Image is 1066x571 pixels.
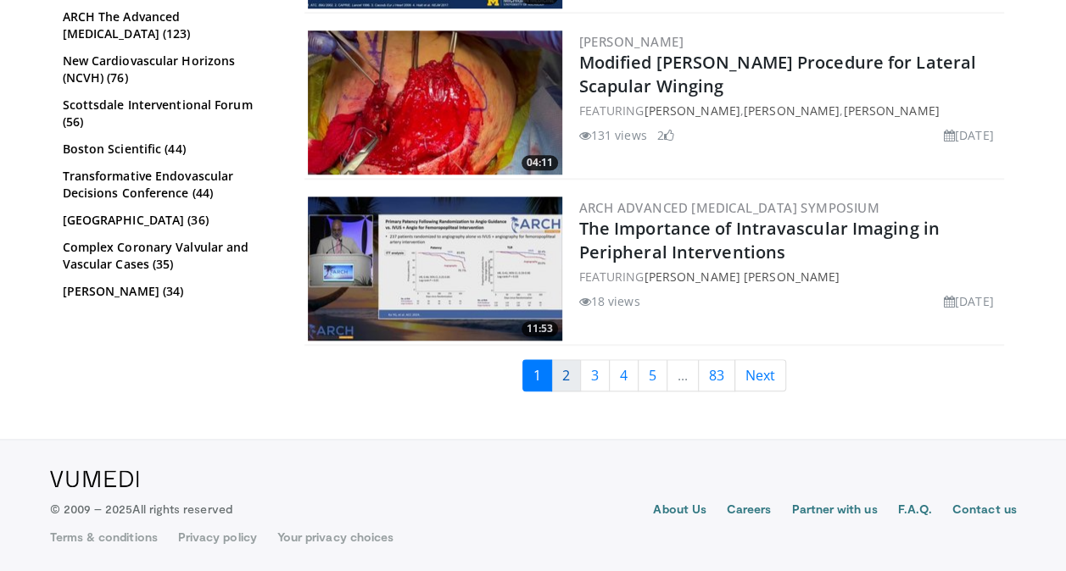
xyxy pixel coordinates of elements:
[734,359,786,391] a: Next
[579,292,640,310] li: 18 views
[579,199,879,216] a: ARCH Advanced [MEDICAL_DATA] Symposium
[63,212,275,229] a: [GEOGRAPHIC_DATA] (36)
[304,359,1004,391] nav: Search results pages
[653,501,706,521] a: About Us
[580,359,610,391] a: 3
[178,529,257,546] a: Privacy policy
[308,197,562,341] a: 11:53
[277,529,393,546] a: Your privacy choices
[50,470,139,487] img: VuMedi Logo
[644,269,840,285] a: [PERSON_NAME] [PERSON_NAME]
[791,501,877,521] a: Partner with us
[579,268,1001,285] div: FEATURING
[644,103,740,119] a: [PERSON_NAME]
[63,141,275,158] a: Boston Scientific (44)
[63,97,275,130] a: Scottsdale Interventional Forum (56)
[63,53,275,86] a: New Cardiovascular Horizons (NCVH) (76)
[579,51,976,97] a: Modified [PERSON_NAME] Procedure for Lateral Scapular Winging
[952,501,1017,521] a: Contact us
[63,283,275,300] a: [PERSON_NAME] (34)
[744,103,840,119] a: [PERSON_NAME]
[522,155,558,170] span: 04:11
[579,217,940,263] a: The Importance of Intravascular Imaging in Peripheral Interventions
[657,126,674,144] li: 2
[944,292,994,310] li: [DATE]
[897,501,931,521] a: F.A.Q.
[579,33,684,50] a: [PERSON_NAME]
[944,126,994,144] li: [DATE]
[63,8,275,42] a: ARCH The Advanced [MEDICAL_DATA] (123)
[522,359,552,391] a: 1
[308,30,562,175] img: 83f04c9e-407e-4eea-8b09-72af40023683.300x170_q85_crop-smart_upscale.jpg
[63,239,275,273] a: Complex Coronary Valvular and Vascular Cases (35)
[609,359,639,391] a: 4
[551,359,581,391] a: 2
[579,102,1001,119] div: FEATURING , ,
[638,359,667,391] a: 5
[308,197,562,341] img: 9c2743cc-0af1-46e5-a8d2-41813de67cab.300x170_q85_crop-smart_upscale.jpg
[843,103,939,119] a: [PERSON_NAME]
[522,321,558,336] span: 11:53
[132,502,232,516] span: All rights reserved
[50,529,158,546] a: Terms & conditions
[63,168,275,202] a: Transformative Endovascular Decisions Conference (44)
[308,30,562,175] a: 04:11
[727,501,772,521] a: Careers
[579,126,647,144] li: 131 views
[698,359,735,391] a: 83
[50,501,232,518] p: © 2009 – 2025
